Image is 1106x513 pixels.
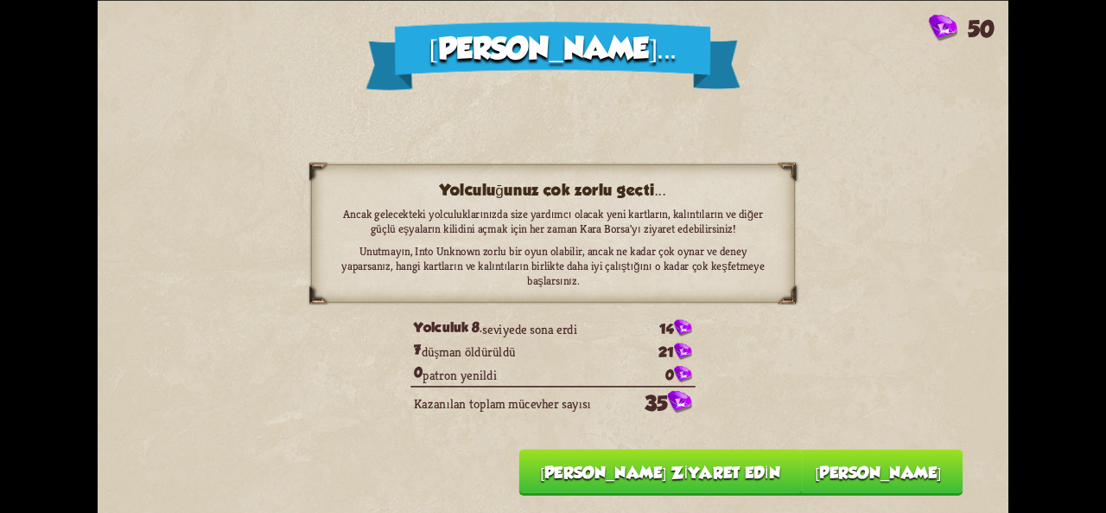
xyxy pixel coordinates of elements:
[674,343,692,360] img: Gem.png
[414,319,482,335] font: Yolculuk 8.
[343,206,762,236] font: Ancak gelecekteki yolculuklarınızda size yardımcı olacak yeni kartların, kalıntıların ve diğer gü...
[422,343,516,360] font: düşman öldürüldü
[668,391,692,414] img: Gem.png
[659,321,673,337] font: 14
[929,14,995,41] div: Mücevherler
[518,449,802,496] button: [PERSON_NAME] ziyaret edin
[440,180,667,198] font: Yolculuğunuz çok zorlu geçti...
[929,14,957,41] img: Gem.png
[665,367,674,382] font: 0
[674,365,692,382] img: Gem.png
[815,463,941,481] font: [PERSON_NAME]
[429,31,677,66] font: [PERSON_NAME]...
[414,342,421,357] font: 7
[414,364,423,380] font: 0
[540,463,780,481] font: [PERSON_NAME] ziyaret edin
[341,243,764,288] font: Unutmayın, Into Unknown zorlu bir oyun olabilir, ancak ne kadar çok oynar ve deney yaparsanız, ha...
[645,391,667,414] font: 35
[674,319,692,337] img: Gem.png
[482,321,577,337] font: seviyede sona erdi
[414,394,590,411] font: Kazanılan toplam mücevher sayısı
[968,15,994,41] font: 50
[793,449,963,496] button: [PERSON_NAME]
[658,343,673,359] font: 21
[423,367,497,383] font: patron yenildi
